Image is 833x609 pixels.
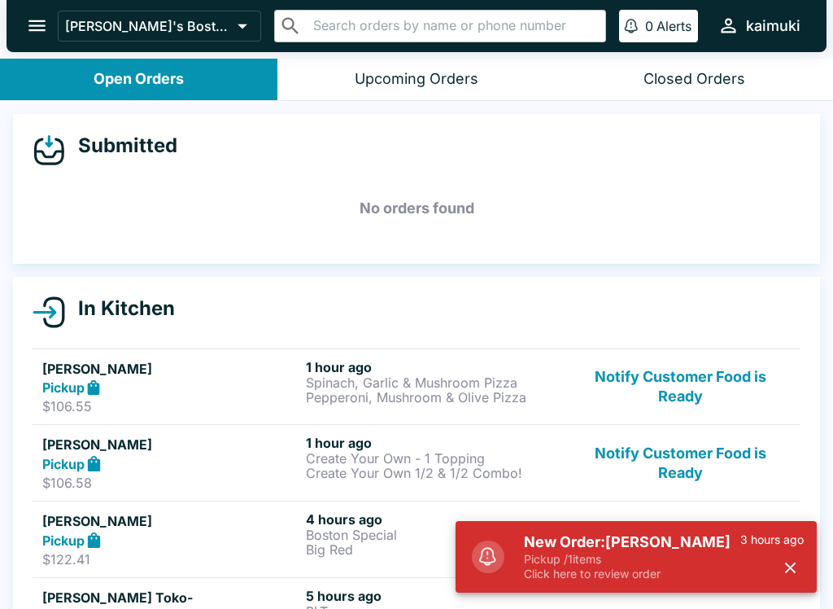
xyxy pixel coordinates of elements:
[570,359,791,415] button: Notify Customer Food is Ready
[306,390,563,405] p: Pepperoni, Mushroom & Olive Pizza
[306,542,563,557] p: Big Red
[94,70,184,89] div: Open Orders
[42,359,299,379] h5: [PERSON_NAME]
[306,435,563,451] h6: 1 hour ago
[65,18,231,34] p: [PERSON_NAME]'s Boston Pizza
[746,16,800,36] div: kaimuki
[306,588,563,604] h6: 5 hours ago
[570,511,791,567] button: Notify Customer Food is Ready
[42,532,85,549] strong: Pickup
[42,398,299,414] p: $106.55
[306,375,563,390] p: Spinach, Garlic & Mushroom Pizza
[643,70,745,89] div: Closed Orders
[306,466,563,480] p: Create Your Own 1/2 & 1/2 Combo!
[58,11,261,42] button: [PERSON_NAME]'s Boston Pizza
[42,456,85,472] strong: Pickup
[42,511,299,531] h5: [PERSON_NAME]
[524,532,740,552] h5: New Order: [PERSON_NAME]
[711,8,807,43] button: kaimuki
[65,296,175,321] h4: In Kitchen
[306,451,563,466] p: Create Your Own - 1 Topping
[42,475,299,491] p: $106.58
[65,134,177,158] h4: Submitted
[570,435,791,491] button: Notify Customer Food is Ready
[16,5,58,46] button: open drawer
[306,511,563,528] h6: 4 hours ago
[524,567,740,581] p: Click here to review order
[42,551,299,567] p: $122.41
[306,359,563,375] h6: 1 hour ago
[645,18,653,34] p: 0
[524,552,740,567] p: Pickup / 1 items
[740,532,804,547] p: 3 hours ago
[33,348,800,425] a: [PERSON_NAME]Pickup$106.551 hour agoSpinach, Garlic & Mushroom PizzaPepperoni, Mushroom & Olive P...
[42,435,299,454] h5: [PERSON_NAME]
[306,528,563,542] p: Boston Special
[33,424,800,501] a: [PERSON_NAME]Pickup$106.581 hour agoCreate Your Own - 1 ToppingCreate Your Own 1/2 & 1/2 Combo!No...
[656,18,691,34] p: Alerts
[33,501,800,577] a: [PERSON_NAME]Pickup$122.414 hours agoBoston SpecialBig RedNotify Customer Food is Ready
[355,70,478,89] div: Upcoming Orders
[308,15,599,37] input: Search orders by name or phone number
[33,179,800,238] h5: No orders found
[42,379,85,396] strong: Pickup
